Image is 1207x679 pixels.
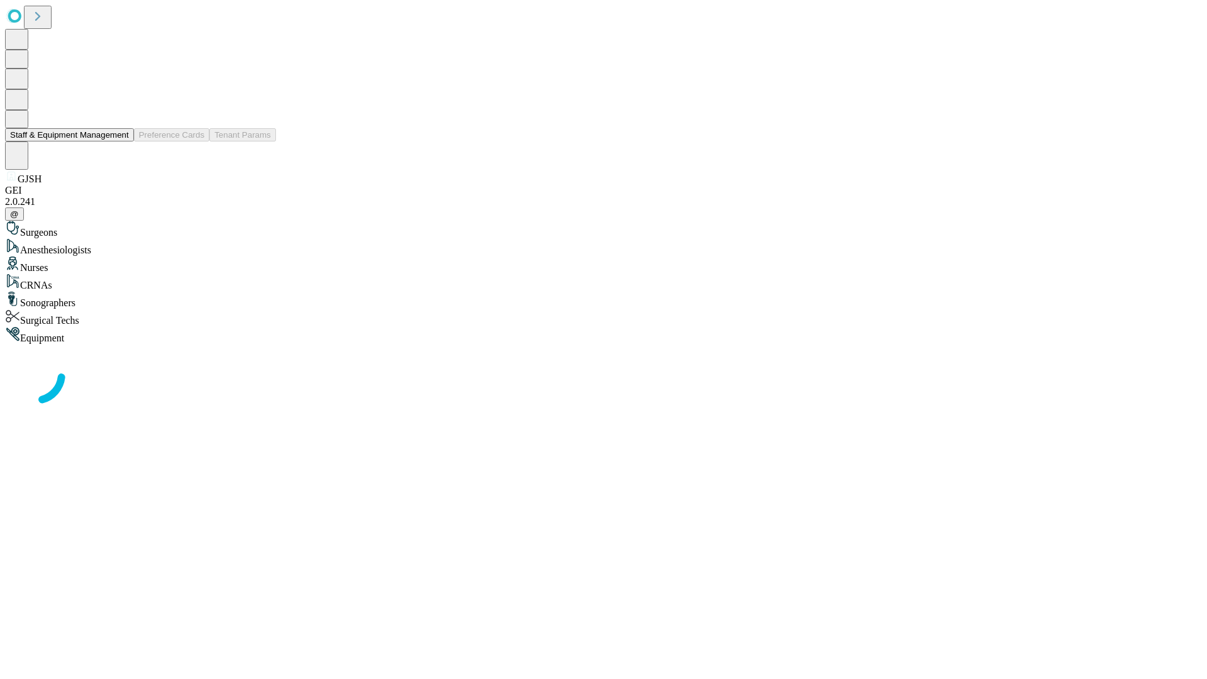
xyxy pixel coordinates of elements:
[18,174,41,184] span: GJSH
[5,207,24,221] button: @
[5,128,134,141] button: Staff & Equipment Management
[5,221,1202,238] div: Surgeons
[134,128,209,141] button: Preference Cards
[5,196,1202,207] div: 2.0.241
[5,185,1202,196] div: GEI
[5,273,1202,291] div: CRNAs
[5,238,1202,256] div: Anesthesiologists
[5,256,1202,273] div: Nurses
[209,128,276,141] button: Tenant Params
[5,309,1202,326] div: Surgical Techs
[10,209,19,219] span: @
[5,291,1202,309] div: Sonographers
[5,326,1202,344] div: Equipment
